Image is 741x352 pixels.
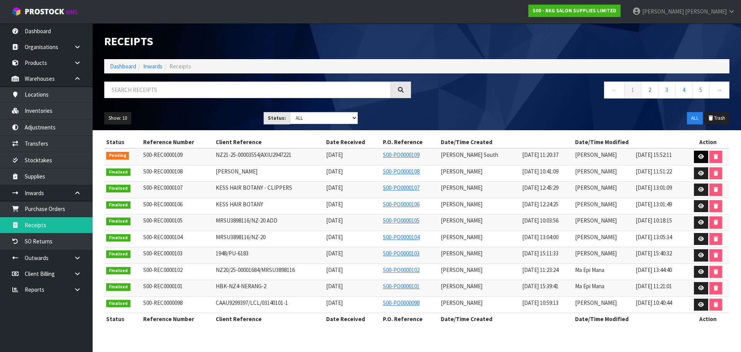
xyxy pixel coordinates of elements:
span: [PERSON_NAME] [642,8,684,15]
span: [PERSON_NAME] [441,299,482,306]
span: [DATE] [326,217,343,224]
span: Finalised [106,267,130,275]
nav: Page navigation [423,82,729,100]
a: S00-PO0000108 [383,168,420,175]
span: [DATE] [326,266,343,274]
span: [DATE] 10:18:15 [636,217,672,224]
span: [DATE] 10:41:09 [522,168,558,175]
th: Status [104,313,141,325]
a: 5 [692,82,709,98]
span: HBK-NZ4-NERANG-2 [216,282,266,290]
span: [PERSON_NAME] [575,299,617,306]
span: Finalised [106,300,130,308]
span: Finalised [106,218,130,225]
span: CAAU9299397/LCL/03140101-1 [216,299,288,306]
span: [DATE] 13:04:00 [522,233,558,241]
span: [DATE] 11:21:01 [636,282,672,290]
span: Ma Epi Mana [575,282,604,290]
img: cube-alt.png [12,7,21,16]
span: NZ21-25-00003554/AXIU2947221 [216,151,291,158]
th: P.O. Reference [381,136,439,148]
span: S00-REC0000106 [143,201,183,208]
span: [DATE] 10:59:13 [522,299,558,306]
span: NZ20/25-00001684/MRSU3898116 [216,266,295,274]
span: [PERSON_NAME] [575,217,617,224]
a: S00-PO0000104 [383,233,420,241]
span: [PERSON_NAME] [575,250,617,257]
span: S00-REC0000107 [143,184,183,191]
span: Finalised [106,201,130,209]
a: Inwards [143,63,162,70]
th: Action [687,313,729,325]
span: [DATE] 15:39:41 [522,282,558,290]
a: 2 [641,82,658,98]
span: [DATE] 13:05:34 [636,233,672,241]
a: S00-PO0000098 [383,299,420,306]
th: Date/Time Modified [573,313,687,325]
span: [PERSON_NAME] [441,184,482,191]
span: 1948/PU-6183 [216,250,249,257]
span: [DATE] [326,233,343,241]
a: S00-PO0000103 [383,250,420,257]
th: P.O. Reference [381,313,439,325]
span: [PERSON_NAME] [441,233,482,241]
span: Finalised [106,185,130,192]
span: [DATE] 15:40:32 [636,250,672,257]
span: [PERSON_NAME] [575,201,617,208]
span: [DATE] 12:24:25 [522,201,558,208]
span: S00-REC0000098 [143,299,183,306]
span: Ma Epi Mana [575,266,604,274]
span: S00-REC0000105 [143,217,183,224]
a: ← [604,82,624,98]
span: S00-REC0000109 [143,151,183,158]
a: S00-PO0000106 [383,201,420,208]
span: S00-REC0000103 [143,250,183,257]
span: [DATE] [326,151,343,158]
span: [DATE] 11:20:37 [522,151,558,158]
a: S00 - RKG SALON SUPPLIES LIMITED [528,5,621,17]
span: [DATE] 10:40:44 [636,299,672,306]
a: S00-PO0000102 [383,266,420,274]
button: ALL [687,112,703,124]
h1: Receipts [104,35,411,48]
input: Search receipts [104,82,391,98]
span: MRSU3898116/NZ-20 [216,233,266,241]
span: [DATE] 11:51:22 [636,168,672,175]
span: [PERSON_NAME] [441,282,482,290]
span: [PERSON_NAME] [575,184,617,191]
span: MRSU3898116/NZ-20 ADD [216,217,277,224]
span: KESS HAIR BOTANY - CLIPPERS [216,184,292,191]
span: [DATE] [326,250,343,257]
a: → [709,82,729,98]
span: Finalised [106,283,130,291]
span: [PERSON_NAME] [575,233,617,241]
span: Finalised [106,234,130,242]
th: Date Received [324,136,381,148]
a: 4 [675,82,692,98]
span: [PERSON_NAME] [441,168,482,175]
span: S00-REC0000108 [143,168,183,175]
span: [PERSON_NAME] [441,266,482,274]
th: Date/Time Modified [573,136,687,148]
span: [DATE] [326,282,343,290]
a: S00-PO0000109 [383,151,420,158]
th: Status [104,136,141,148]
span: [DATE] 10:03:56 [522,217,558,224]
span: S00-REC0000104 [143,233,183,241]
a: S00-PO0000101 [383,282,420,290]
th: Client Reference [214,136,324,148]
span: [DATE] 11:23:24 [522,266,558,274]
strong: S00 - RKG SALON SUPPLIES LIMITED [533,7,616,14]
span: S00-REC0000102 [143,266,183,274]
button: Trash [704,112,729,124]
th: Reference Number [141,136,214,148]
span: [DATE] 12:45:29 [522,184,558,191]
span: [DATE] 13:01:49 [636,201,672,208]
span: [PERSON_NAME] [575,168,617,175]
span: KESS HAIR BOTANY [216,201,263,208]
button: Show: 10 [104,112,131,124]
span: [DATE] 13:01:09 [636,184,672,191]
span: [PERSON_NAME] South [441,151,498,158]
a: S00-PO0000107 [383,184,420,191]
span: [PERSON_NAME] [575,151,617,158]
